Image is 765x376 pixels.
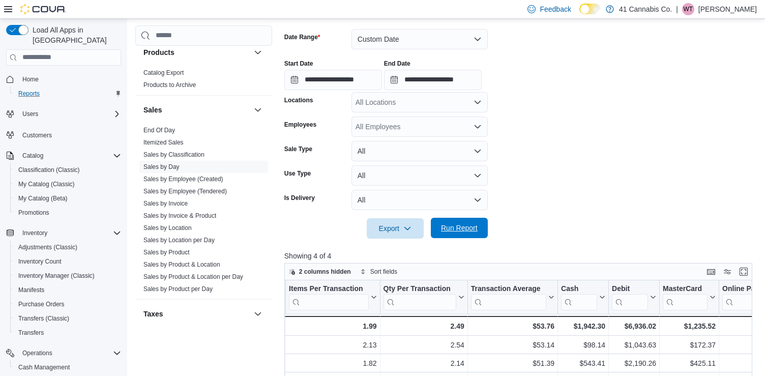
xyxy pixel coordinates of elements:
[143,285,213,293] a: Sales by Product per Day
[14,178,121,190] span: My Catalog (Classic)
[370,268,397,276] span: Sort fields
[471,284,546,294] div: Transaction Average
[18,150,47,162] button: Catalog
[299,268,351,276] span: 2 columns hidden
[18,243,77,251] span: Adjustments (Classic)
[143,151,204,159] span: Sales by Classification
[373,218,418,239] span: Export
[143,151,204,158] a: Sales by Classification
[612,357,656,369] div: $2,190.26
[367,218,424,239] button: Export
[289,339,377,351] div: 2.13
[135,124,272,299] div: Sales
[14,312,121,325] span: Transfers (Classic)
[14,298,69,310] a: Purchase Orders
[612,284,656,310] button: Debit
[289,357,377,369] div: 1.82
[10,163,125,177] button: Classification (Classic)
[284,121,316,129] label: Employees
[18,150,121,162] span: Catalog
[10,240,125,254] button: Adjustments (Classic)
[18,300,65,308] span: Purchase Orders
[14,164,121,176] span: Classification (Classic)
[143,126,175,134] span: End Of Day
[698,3,757,15] p: [PERSON_NAME]
[14,241,81,253] a: Adjustments (Classic)
[663,284,708,294] div: MasterCard
[14,361,121,373] span: Cash Management
[14,361,74,373] a: Cash Management
[579,4,601,14] input: Dark Mode
[284,194,315,202] label: Is Delivery
[285,266,355,278] button: 2 columns hidden
[561,284,597,294] div: Cash
[705,266,717,278] button: Keyboard shortcuts
[540,4,571,14] span: Feedback
[351,190,488,210] button: All
[471,284,554,310] button: Transaction Average
[143,139,184,146] a: Itemized Sales
[10,311,125,326] button: Transfers (Classic)
[471,284,546,310] div: Transaction Average
[143,69,184,77] span: Catalog Export
[474,123,482,131] button: Open list of options
[143,212,216,219] a: Sales by Invoice & Product
[14,255,121,268] span: Inventory Count
[143,163,180,171] span: Sales by Day
[284,60,313,68] label: Start Date
[738,266,750,278] button: Enter fullscreen
[612,284,648,294] div: Debit
[22,152,43,160] span: Catalog
[10,254,125,269] button: Inventory Count
[143,248,190,256] span: Sales by Product
[14,312,73,325] a: Transfers (Classic)
[561,284,605,310] button: Cash
[18,363,70,371] span: Cash Management
[143,237,215,244] a: Sales by Location per Day
[471,357,554,369] div: $51.39
[22,229,47,237] span: Inventory
[384,60,410,68] label: End Date
[143,249,190,256] a: Sales by Product
[28,25,121,45] span: Load All Apps in [GEOGRAPHIC_DATA]
[18,209,49,217] span: Promotions
[143,127,175,134] a: End Of Day
[612,284,648,310] div: Debit
[10,269,125,283] button: Inventory Manager (Classic)
[383,339,464,351] div: 2.54
[143,105,162,115] h3: Sales
[10,191,125,206] button: My Catalog (Beta)
[14,284,121,296] span: Manifests
[721,266,733,278] button: Display options
[289,320,377,332] div: 1.99
[2,149,125,163] button: Catalog
[18,73,121,85] span: Home
[143,81,196,89] span: Products to Archive
[18,227,51,239] button: Inventory
[431,218,488,238] button: Run Report
[351,165,488,186] button: All
[18,166,80,174] span: Classification (Classic)
[284,96,313,104] label: Locations
[383,284,456,310] div: Qty Per Transaction
[143,138,184,147] span: Itemized Sales
[10,86,125,101] button: Reports
[143,261,220,269] span: Sales by Product & Location
[384,70,482,90] input: Press the down key to open a popover containing a calendar.
[561,284,597,310] div: Cash
[18,128,121,141] span: Customers
[18,347,121,359] span: Operations
[18,347,56,359] button: Operations
[22,75,39,83] span: Home
[14,178,79,190] a: My Catalog (Classic)
[143,188,227,195] a: Sales by Employee (Tendered)
[383,320,464,332] div: 2.49
[14,88,121,100] span: Reports
[143,187,227,195] span: Sales by Employee (Tendered)
[252,46,264,59] button: Products
[663,357,716,369] div: $425.11
[383,284,456,294] div: Qty Per Transaction
[284,33,320,41] label: Date Range
[143,200,188,207] a: Sales by Invoice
